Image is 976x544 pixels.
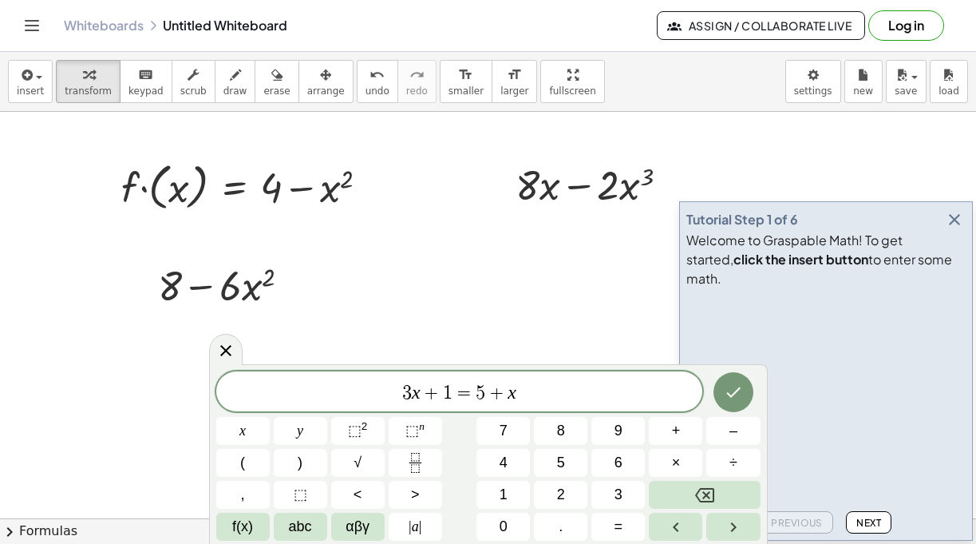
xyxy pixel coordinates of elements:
button: Divide [706,449,760,477]
span: = [452,383,476,403]
button: Fraction [389,449,442,477]
span: + [485,383,508,403]
button: Square root [331,449,385,477]
button: settings [785,60,841,103]
span: 8 [557,420,565,442]
span: a [409,516,421,538]
span: transform [65,85,112,97]
span: 5 [557,452,565,474]
button: Times [649,449,702,477]
button: Plus [649,417,702,445]
button: Log in [868,10,944,41]
span: = [614,516,623,538]
button: Backspace [649,481,760,509]
button: ) [274,449,327,477]
button: 0 [476,513,530,541]
span: insert [17,85,44,97]
span: arrange [307,85,345,97]
button: arrange [298,60,354,103]
span: redo [406,85,428,97]
span: undo [366,85,389,97]
button: Next [846,511,891,534]
span: f(x) [232,516,253,538]
span: – [729,420,737,442]
button: Less than [331,481,385,509]
i: format_size [458,66,473,85]
button: Right arrow [706,513,760,541]
span: y [297,420,303,442]
button: Greek alphabet [331,513,385,541]
button: Functions [216,513,270,541]
button: 2 [534,481,587,509]
span: ÷ [729,452,737,474]
span: Assign / Collaborate Live [670,18,852,33]
button: scrub [172,60,215,103]
button: Absolute value [389,513,442,541]
button: format_sizelarger [492,60,537,103]
span: ( [240,452,245,474]
button: 6 [591,449,645,477]
span: × [672,452,681,474]
span: scrub [180,85,207,97]
span: √ [354,452,362,474]
span: | [409,518,412,534]
span: draw [223,85,247,97]
button: Equals [591,513,645,541]
span: , [241,484,245,506]
span: Next [856,517,881,529]
b: click the insert button [733,251,868,268]
span: larger [500,85,528,97]
a: Whiteboards [64,18,144,34]
span: smaller [448,85,484,97]
button: x [216,417,270,445]
button: save [886,60,927,103]
button: 7 [476,417,530,445]
button: Left arrow [649,513,702,541]
button: 4 [476,449,530,477]
span: 6 [614,452,622,474]
span: αβγ [346,516,369,538]
span: 3 [402,383,412,403]
span: 3 [614,484,622,506]
span: 4 [500,452,508,474]
button: y [274,417,327,445]
button: undoundo [357,60,398,103]
button: fullscreen [540,60,604,103]
button: 9 [591,417,645,445]
span: > [411,484,420,506]
button: Assign / Collaborate Live [657,11,865,40]
span: abc [289,516,312,538]
button: new [844,60,883,103]
button: Placeholder [274,481,327,509]
span: new [853,85,873,97]
span: 2 [557,484,565,506]
span: ) [298,452,302,474]
button: 1 [476,481,530,509]
button: draw [215,60,256,103]
sup: n [419,420,425,432]
sup: 2 [362,420,368,432]
span: save [895,85,917,97]
button: transform [56,60,121,103]
span: ⬚ [405,423,419,439]
i: format_size [507,66,522,85]
span: + [421,383,444,403]
button: ( [216,449,270,477]
var: x [412,382,421,403]
span: < [354,484,362,506]
button: insert [8,60,53,103]
span: fullscreen [549,85,595,97]
span: . [559,516,563,538]
i: undo [369,66,385,85]
button: Toggle navigation [19,13,45,38]
span: 9 [614,420,622,442]
i: redo [409,66,425,85]
span: 0 [500,516,508,538]
span: ⬚ [348,423,362,439]
span: | [419,518,422,534]
span: 7 [500,420,508,442]
span: load [938,85,959,97]
button: Greater than [389,481,442,509]
span: ⬚ [294,484,307,506]
i: keyboard [138,66,153,85]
